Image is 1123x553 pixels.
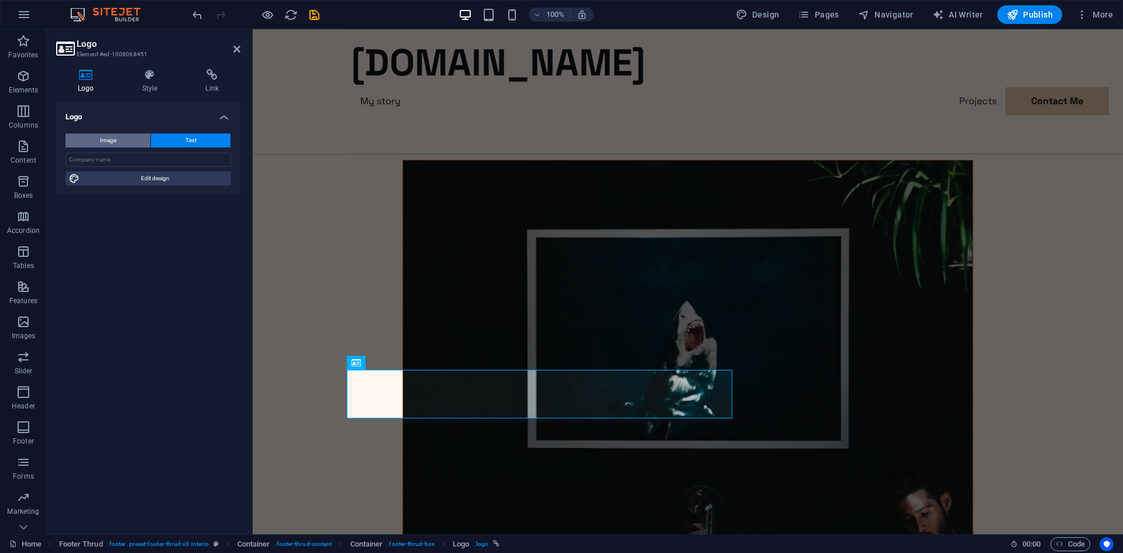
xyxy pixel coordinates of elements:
[66,171,231,186] button: Edit design
[1100,537,1114,551] button: Usercentrics
[308,8,321,22] i: Save (Ctrl+S)
[11,156,36,165] p: Content
[474,537,488,551] span: . logo
[1007,9,1053,20] span: Publish
[9,537,42,551] a: Click to cancel selection. Double-click to open Pages
[731,5,784,24] div: Design (Ctrl+Alt+Y)
[529,8,570,22] button: 100%
[1031,540,1032,548] span: :
[1072,5,1118,24] button: More
[736,9,780,20] span: Design
[350,537,383,551] span: Click to select. Double-click to edit
[15,366,33,376] p: Slider
[9,85,39,95] p: Elements
[13,437,34,446] p: Footer
[12,331,36,341] p: Images
[191,8,204,22] i: Undo: Change logo type (Ctrl+Z)
[1076,9,1113,20] span: More
[577,9,587,20] i: On resize automatically adjust zoom level to fit chosen device.
[8,50,38,60] p: Favorites
[307,8,321,22] button: save
[190,8,204,22] button: undo
[7,507,39,516] p: Marketing
[9,121,38,130] p: Columns
[284,8,298,22] button: reload
[1010,537,1041,551] h6: Session time
[932,9,983,20] span: AI Writer
[237,537,270,551] span: Container
[184,69,240,94] h4: Link
[9,296,37,305] p: Features
[77,39,240,49] h2: Logo
[77,49,217,60] h3: Element #ed-1008068451
[7,226,40,235] p: Accordion
[546,8,565,22] h6: 100%
[100,133,116,147] span: Image
[798,9,839,20] span: Pages
[997,5,1062,24] button: Publish
[59,537,500,551] nav: breadcrumb
[853,5,918,24] button: Navigator
[185,133,197,147] span: Text
[120,69,184,94] h4: Style
[66,153,231,167] input: Company name
[59,537,103,551] span: Click to select. Double-click to edit
[1022,537,1041,551] span: 00 00
[731,5,784,24] button: Design
[1056,537,1085,551] span: Code
[56,103,240,124] h4: Logo
[493,541,500,547] i: This element is linked
[213,541,219,547] i: This element is a customizable preset
[13,261,34,270] p: Tables
[284,8,298,22] i: Reload page
[1050,537,1090,551] button: Code
[274,537,332,551] span: . footer-thrud-content
[12,401,35,411] p: Header
[858,9,914,20] span: Navigator
[453,537,469,551] span: Logo
[387,537,435,551] span: . footer-thrud-box
[13,472,34,481] p: Forms
[793,5,843,24] button: Pages
[108,537,209,551] span: . footer .preset-footer-thrud-v3-interio
[151,133,230,147] button: Text
[928,5,988,24] button: AI Writer
[56,69,120,94] h4: Logo
[83,171,228,186] span: Edit design
[67,8,155,22] img: Editor Logo
[14,191,33,200] p: Boxes
[66,133,150,147] button: Image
